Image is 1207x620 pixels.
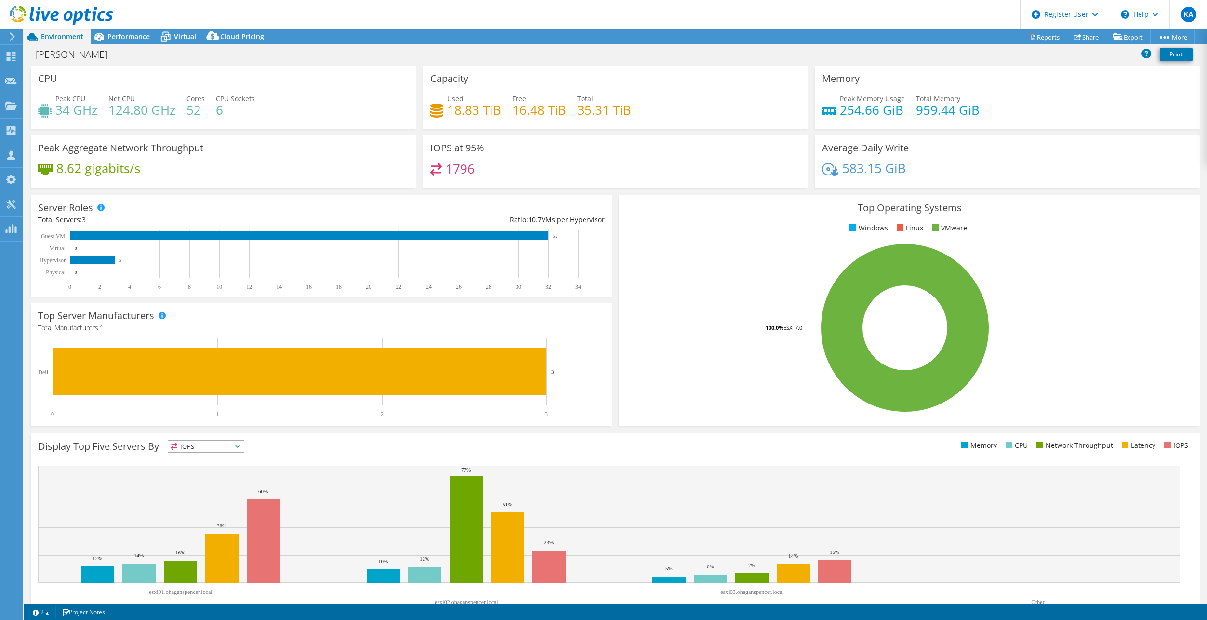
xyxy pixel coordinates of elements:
tspan: ESXi 7.0 [783,324,802,331]
text: 77% [461,467,471,472]
text: 20 [366,283,371,290]
span: Used [447,94,464,103]
text: 16 [306,283,312,290]
text: esxi03.ohaganspencer.local [720,589,784,595]
span: Virtual [174,32,196,41]
text: Dell [38,369,48,376]
text: esxi02.ohaganspencer.local [435,599,498,606]
h4: 1796 [446,163,475,174]
div: Ratio: VMs per Hypervisor [321,215,605,225]
text: 0 [75,270,77,275]
span: CPU Sockets [216,94,255,103]
text: 3 [119,258,122,263]
text: 3 [551,369,554,375]
span: Environment [41,32,83,41]
text: 8 [188,283,191,290]
h4: 8.62 gigabits/s [56,163,140,174]
text: 32 [553,234,557,239]
span: KA [1181,7,1196,22]
li: CPU [1003,440,1028,451]
h4: 254.66 GiB [840,105,905,115]
text: 24 [426,283,432,290]
text: 0 [51,411,54,418]
text: esxi01.ohaganspencer.local [149,589,212,595]
text: 14 [276,283,282,290]
text: Virtual [50,245,66,252]
text: 28 [486,283,491,290]
text: Other [1031,599,1044,606]
a: Print [1160,48,1193,61]
text: 6 [158,283,161,290]
h4: 16.48 TiB [512,105,566,115]
text: 32 [545,283,551,290]
li: VMware [929,223,967,233]
h4: 52 [186,105,205,115]
h4: 583.15 GiB [842,163,906,174]
text: 0 [75,246,77,251]
span: Cloud Pricing [220,32,264,41]
text: 30 [516,283,521,290]
h3: Server Roles [38,202,93,213]
text: Physical [46,269,66,276]
text: 26 [456,283,462,290]
text: 4 [128,283,131,290]
a: Reports [1021,29,1067,44]
h4: 34 GHz [55,105,97,115]
text: 16% [830,549,839,555]
tspan: 100.0% [766,324,783,331]
text: 12 [246,283,252,290]
span: Performance [107,32,150,41]
text: Hypervisor [40,257,66,264]
h3: Average Daily Write [822,143,909,153]
text: Guest VM [41,233,65,240]
span: Free [512,94,526,103]
h4: 35.31 TiB [577,105,631,115]
text: 5% [665,566,673,571]
span: 10.7 [528,215,542,224]
h4: 18.83 TiB [447,105,501,115]
h3: Top Server Manufacturers [38,310,154,321]
text: 3 [545,411,548,418]
text: 36% [217,523,226,528]
a: Share [1067,29,1106,44]
text: 22 [396,283,401,290]
span: Net CPU [108,94,135,103]
h3: Capacity [430,73,468,84]
svg: \n [1121,10,1129,19]
text: 2 [381,411,384,418]
h1: [PERSON_NAME] [31,49,122,60]
h4: Total Manufacturers: [38,323,605,333]
text: 0 [68,283,71,290]
text: 10 [216,283,222,290]
text: 14% [788,553,798,559]
h3: Memory [822,73,860,84]
text: 2 [98,283,101,290]
a: 2 [26,606,56,618]
text: 7% [748,562,756,568]
span: IOPS [168,441,244,452]
span: Cores [186,94,205,103]
h3: IOPS at 95% [430,143,484,153]
h3: Peak Aggregate Network Throughput [38,143,203,153]
li: IOPS [1162,440,1188,451]
a: More [1150,29,1195,44]
text: 1 [216,411,219,418]
span: Peak CPU [55,94,85,103]
span: 1 [100,323,104,332]
h3: Top Operating Systems [626,202,1193,213]
span: Total [577,94,593,103]
span: Peak Memory Usage [840,94,905,103]
text: 18 [336,283,342,290]
text: 34 [575,283,581,290]
li: Memory [959,440,997,451]
text: 10% [378,558,388,564]
li: Latency [1119,440,1155,451]
text: 12% [420,556,429,562]
h4: 124.80 GHz [108,105,175,115]
div: Total Servers: [38,215,321,225]
h4: 959.44 GiB [916,105,980,115]
text: 23% [544,539,554,545]
li: Network Throughput [1034,440,1113,451]
text: 6% [707,564,714,569]
text: 51% [503,501,512,507]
